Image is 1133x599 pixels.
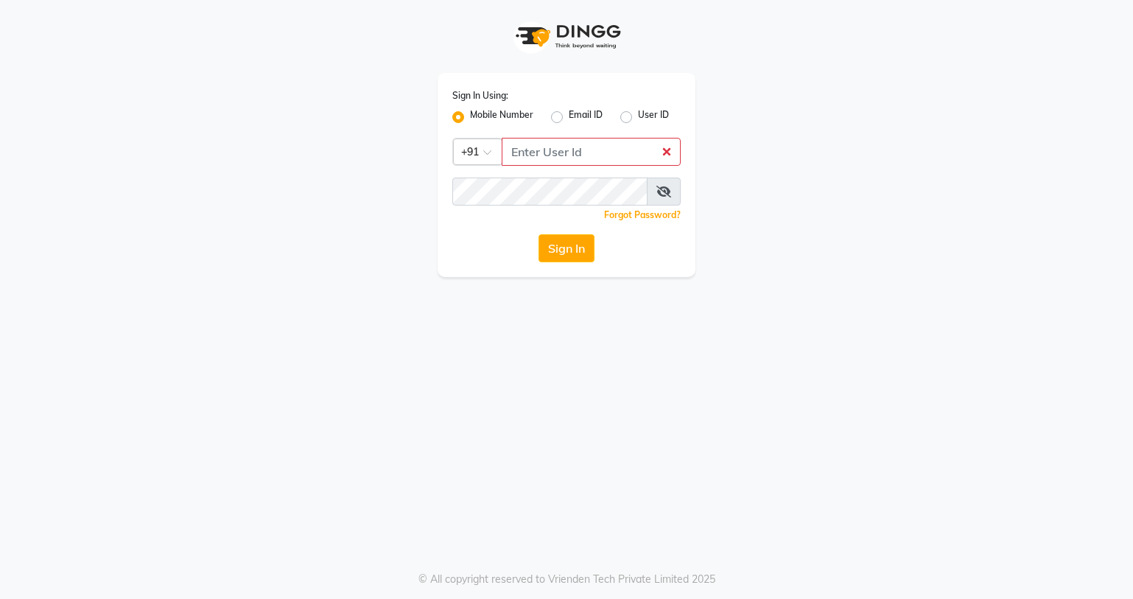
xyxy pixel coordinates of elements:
[508,15,625,58] img: logo1.svg
[539,234,594,262] button: Sign In
[470,108,533,126] label: Mobile Number
[452,178,648,206] input: Username
[604,209,681,220] a: Forgot Password?
[452,89,508,102] label: Sign In Using:
[638,108,669,126] label: User ID
[502,138,681,166] input: Username
[569,108,603,126] label: Email ID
